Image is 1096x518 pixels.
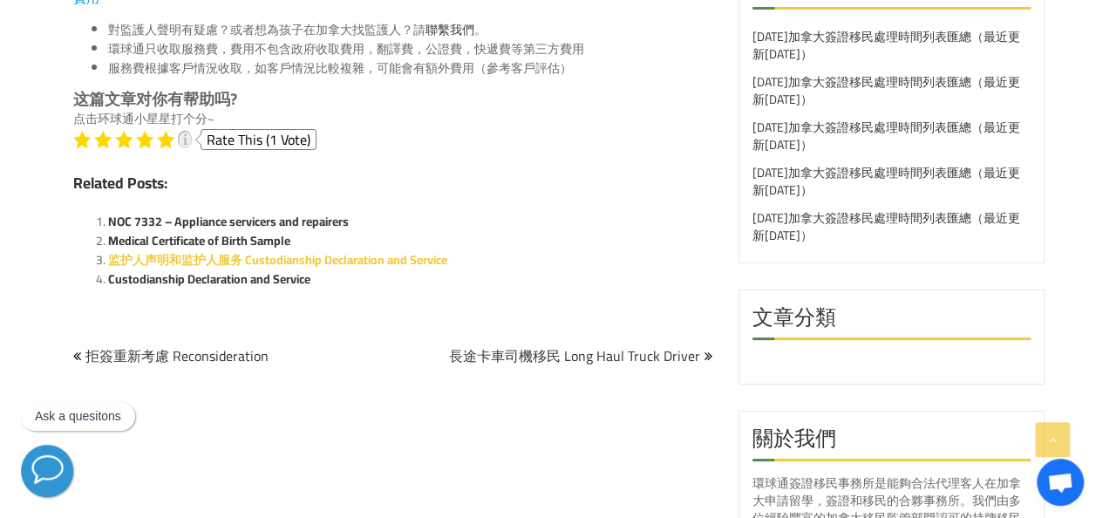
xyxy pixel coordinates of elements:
h3: Related posts: [73,171,712,200]
a: [DATE]加拿大簽證移民處理時間列表匯總（最近更新[DATE]） [752,161,1020,201]
h2: 關於我們 [752,425,1031,461]
a: Go to Top [1035,422,1070,457]
h2: 文章分類 [752,303,1031,340]
span: Rate this (1 Vote) [207,126,310,153]
li: 對監護人聲明有疑慮？或者想為孩子在加拿大找監護人？請 。 [108,20,712,39]
li: 環球通只收取服務費，費用不包含政府收取費用，翻譯費，公證費，快遞費等第三方費用 [108,39,712,58]
div: 打開聊天 [1037,459,1084,506]
a: 聯繫我們 [425,18,474,41]
a: [DATE]加拿大簽證移民處理時間列表匯總（最近更新[DATE]） [752,25,1020,65]
div: 这篇文章对你有帮助吗? [73,90,712,109]
a: 监护人声明和监护人服务 Custodianship Declaration and Service [108,249,447,271]
a: Custodianship Declaration and Service [108,268,310,290]
a: 拒簽重新考慮 Reconsideration [81,343,273,369]
p: Ask a quesitons [35,409,121,424]
a: [DATE]加拿大簽證移民處理時間列表匯總（最近更新[DATE]） [752,207,1020,247]
a: [DATE]加拿大簽證移民處理時間列表匯總（最近更新[DATE]） [752,71,1020,111]
a: Medical Certificate of Birth Sample [108,229,290,252]
li: 服務費根據客戶情況收取，如客戶情況比較複雜，可能會有額外費用（參考客戶評估） [108,58,712,78]
nav: 文章 [73,347,712,365]
div: 点击环球通小星星打个分~ [73,109,712,128]
a: NOC 7332 – Appliance servicers and repairers [108,210,349,233]
a: [DATE]加拿大簽證移民處理時間列表匯總（最近更新[DATE]） [752,116,1020,156]
a: 長途卡車司機移民 Long Haul Truck Driver [445,343,705,369]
